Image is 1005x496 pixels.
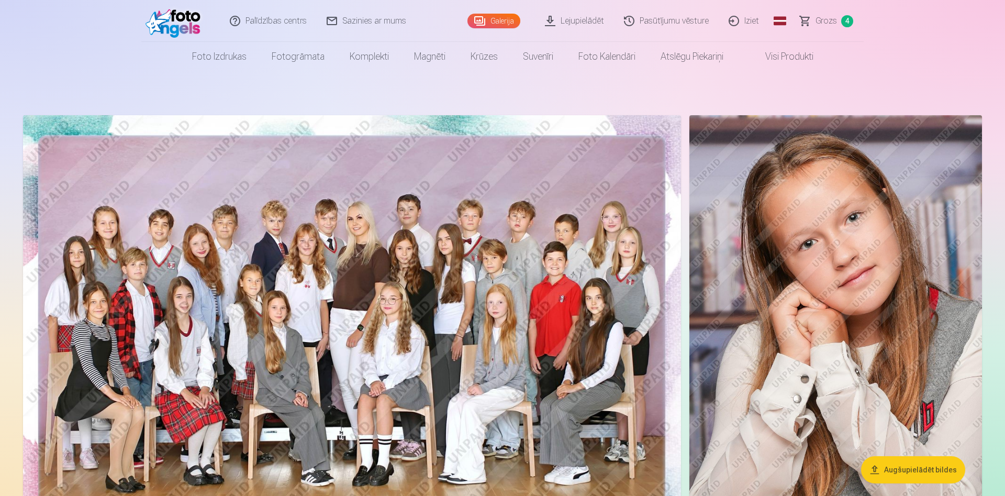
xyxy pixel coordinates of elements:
button: Augšupielādēt bildes [861,456,965,483]
a: Foto izdrukas [180,42,259,71]
a: Galerija [467,14,520,28]
a: Magnēti [401,42,458,71]
a: Atslēgu piekariņi [648,42,736,71]
span: Grozs [816,15,837,27]
a: Fotogrāmata [259,42,337,71]
img: /fa1 [146,4,206,38]
a: Krūzes [458,42,510,71]
a: Suvenīri [510,42,566,71]
a: Foto kalendāri [566,42,648,71]
a: Visi produkti [736,42,826,71]
span: 4 [841,15,853,27]
a: Komplekti [337,42,401,71]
